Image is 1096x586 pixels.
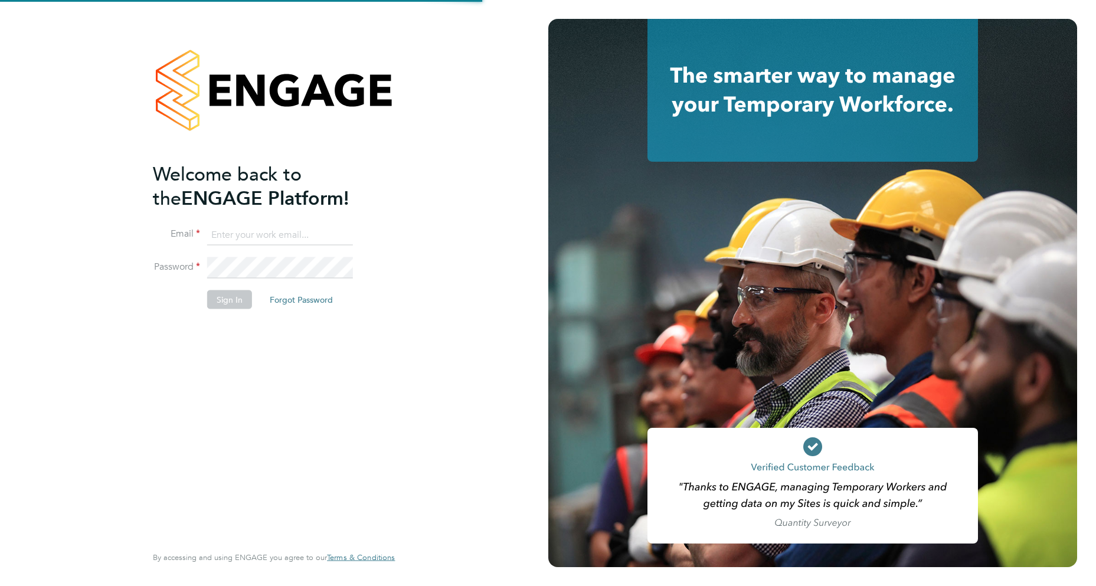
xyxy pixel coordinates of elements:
span: Terms & Conditions [327,552,395,562]
input: Enter your work email... [207,224,353,245]
h2: ENGAGE Platform! [153,162,383,210]
span: By accessing and using ENGAGE you agree to our [153,552,395,562]
label: Password [153,261,200,273]
span: Welcome back to the [153,162,302,209]
a: Terms & Conditions [327,553,395,562]
label: Email [153,228,200,240]
button: Sign In [207,290,252,309]
button: Forgot Password [260,290,342,309]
